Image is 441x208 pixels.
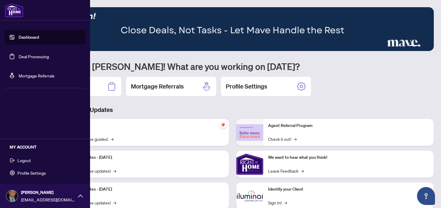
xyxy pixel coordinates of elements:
a: Check it out!→ [268,136,297,142]
button: Logout [5,155,85,165]
h1: Welcome back [PERSON_NAME]! What are you working on [DATE]? [31,61,434,72]
img: Slide 2 [31,7,434,51]
button: Open asap [417,187,435,205]
img: logo [5,3,23,17]
span: → [284,199,287,206]
span: Logout [17,155,31,165]
span: pushpin [219,121,227,128]
a: Sign In!→ [268,199,287,206]
a: Deal Processing [19,54,49,59]
p: We want to hear what you think! [268,154,429,161]
button: 4 [421,45,423,47]
h2: Mortgage Referrals [131,82,184,91]
h3: Brokerage & Industry Updates [31,106,434,114]
a: Leave Feedback→ [268,167,304,174]
img: We want to hear what you think! [236,151,263,178]
h2: Profile Settings [226,82,267,91]
button: 5 [425,45,428,47]
span: → [294,136,297,142]
p: Self-Help [63,122,224,129]
a: Dashboard [19,35,39,40]
h5: MY ACCOUNT [10,144,85,150]
p: Platform Updates - [DATE] [63,154,224,161]
button: 2 [404,45,406,47]
img: Agent Referral Program [236,124,263,141]
button: 3 [409,45,418,47]
p: Platform Updates - [DATE] [63,186,224,193]
span: [PERSON_NAME] [21,189,75,196]
span: [EMAIL_ADDRESS][DOMAIN_NAME] [21,196,75,203]
button: Profile Settings [5,168,85,178]
button: 1 [399,45,401,47]
p: Identify your Client [268,186,429,193]
span: → [110,136,113,142]
span: → [113,199,116,206]
span: Profile Settings [17,168,46,178]
a: Mortgage Referrals [19,73,55,78]
span: → [301,167,304,174]
span: → [113,167,116,174]
img: Profile Icon [6,190,18,202]
p: Agent Referral Program [268,122,429,129]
